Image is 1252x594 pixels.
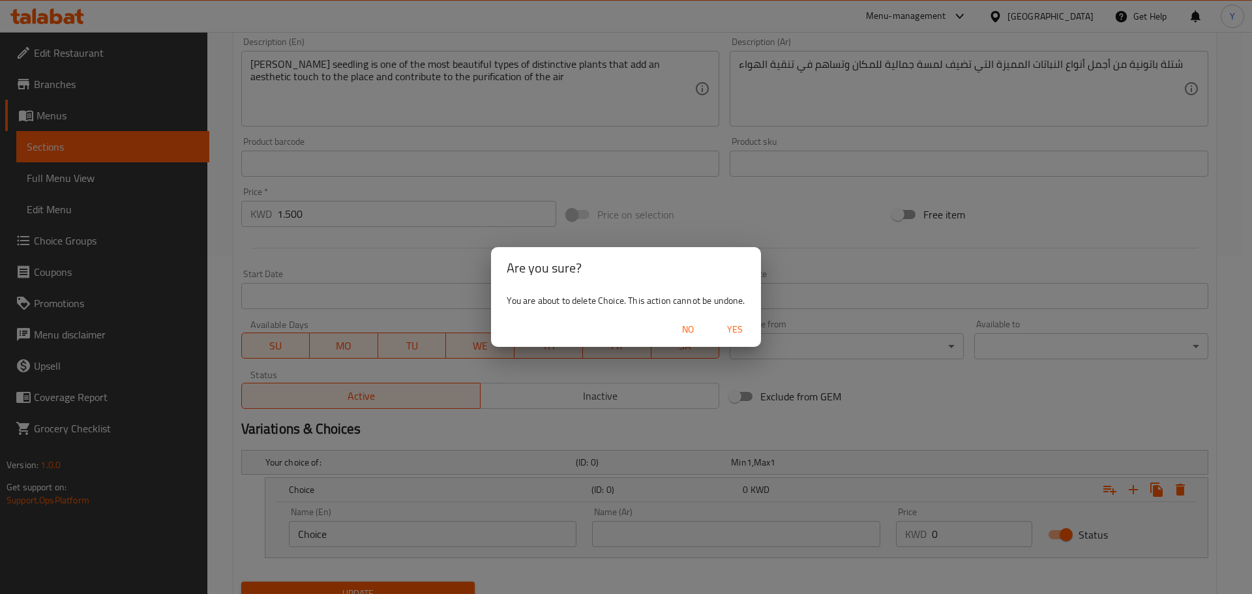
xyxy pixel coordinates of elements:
[714,318,756,342] button: Yes
[491,289,760,312] div: You are about to delete Choice. This action cannot be undone.
[667,318,709,342] button: No
[507,258,745,278] h2: Are you sure?
[719,321,751,338] span: Yes
[672,321,704,338] span: No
